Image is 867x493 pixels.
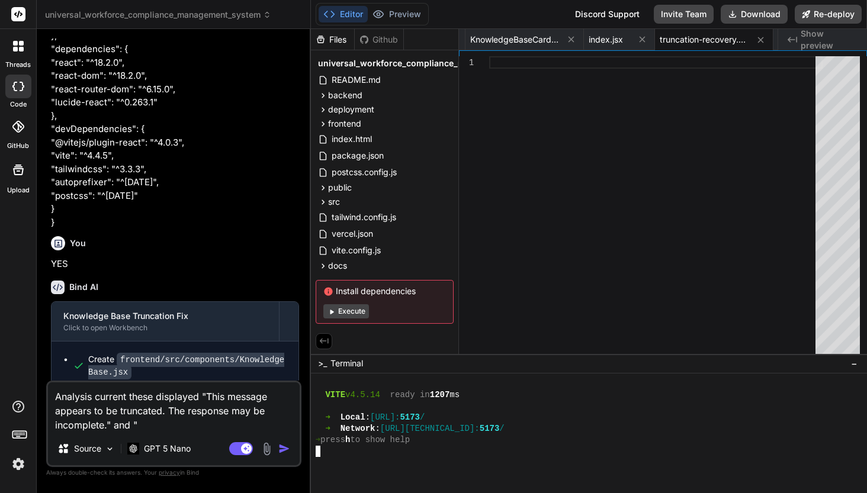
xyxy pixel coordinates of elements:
[7,141,29,151] label: GitHub
[328,196,340,208] span: src
[660,34,749,46] span: truncation-recovery.md
[260,442,274,456] img: attachment
[589,34,623,46] span: index.jsx
[52,302,279,341] button: Knowledge Base Truncation FixClick to open Workbench
[10,99,27,109] label: code
[330,165,398,179] span: postcss.config.js
[69,281,98,293] h6: Bind AI
[330,243,382,257] span: vite.config.js
[311,34,354,46] div: Files
[380,423,480,434] span: [URL][TECHNICAL_ID]:
[320,434,345,446] span: press
[370,412,400,423] span: [URL]:
[350,434,410,446] span: to show help
[330,210,397,224] span: tailwind.config.js
[330,227,374,241] span: vercel.json
[721,5,788,24] button: Download
[849,354,860,373] button: −
[459,56,474,69] div: 1
[105,444,115,454] img: Pick Models
[328,118,361,130] span: frontend
[341,412,365,423] span: Local
[51,257,299,271] p: YES
[328,89,362,101] span: backend
[390,389,430,401] span: ready in
[5,60,31,70] label: threads
[330,149,385,163] span: package.json
[365,412,370,423] span: :
[375,423,380,434] span: :
[88,353,287,378] div: Create
[795,5,862,24] button: Re-deploy
[330,132,373,146] span: index.html
[46,467,301,478] p: Always double-check its answers. Your in Bind
[318,57,545,69] span: universal_workforce_compliance_management_system
[63,323,267,333] div: Click to open Workbench
[318,357,327,369] span: >_
[319,6,368,22] button: Editor
[316,434,320,446] span: ➜
[851,357,858,369] span: −
[328,182,352,194] span: public
[48,382,300,432] textarea: Analysis current these displayed "This message appears to be truncated. The response may be incom...
[88,353,284,379] code: frontend/src/components/KnowledgeBase.jsx
[355,34,403,46] div: Github
[499,423,504,434] span: /
[341,423,375,434] span: Network
[45,9,271,21] span: universal_workforce_compliance_management_system
[325,423,330,434] span: ➜
[330,73,382,87] span: README.md
[323,304,369,318] button: Execute
[654,5,714,24] button: Invite Team
[278,443,290,455] img: icon
[480,423,500,434] span: 5173
[420,412,425,423] span: /
[368,6,426,22] button: Preview
[8,454,28,474] img: settings
[7,185,30,195] label: Upload
[330,357,363,369] span: Terminal
[430,389,450,401] span: 1207
[470,34,559,46] span: KnowledgeBaseCard.jsx
[70,237,86,249] h6: You
[449,389,460,401] span: ms
[63,310,267,322] div: Knowledge Base Truncation Fix
[345,434,350,446] span: h
[328,104,374,115] span: deployment
[323,285,446,297] span: Install dependencies
[345,389,380,401] span: v4.5.14
[400,412,420,423] span: 5173
[144,443,191,455] p: GPT 5 Nano
[325,412,330,423] span: ➜
[74,443,101,455] p: Source
[127,443,139,454] img: GPT 5 Nano
[328,260,347,272] span: docs
[159,469,180,476] span: privacy
[568,5,647,24] div: Discord Support
[325,389,345,401] span: VITE
[801,28,858,51] span: Show preview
